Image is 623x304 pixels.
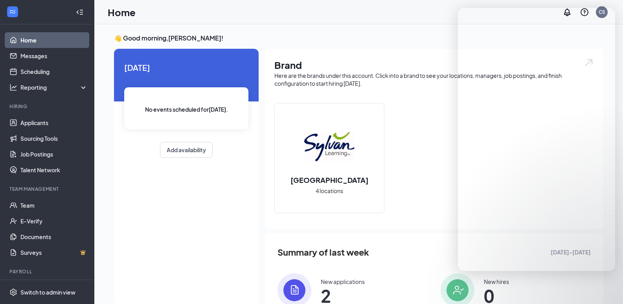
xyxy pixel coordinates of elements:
[20,48,88,64] a: Messages
[20,64,88,79] a: Scheduling
[484,289,509,303] span: 0
[283,175,376,185] h2: [GEOGRAPHIC_DATA]
[20,32,88,48] a: Home
[20,115,88,131] a: Applicants
[20,245,88,260] a: SurveysCrown
[76,8,84,16] svg: Collapse
[20,288,75,296] div: Switch to admin view
[304,122,355,172] img: Sylvan Learning Center
[20,146,88,162] a: Job Postings
[20,213,88,229] a: E-Verify
[484,278,509,286] div: New hires
[108,6,136,19] h1: Home
[160,142,213,158] button: Add availability
[9,268,86,275] div: Payroll
[274,58,594,72] h1: Brand
[9,83,17,91] svg: Analysis
[562,7,572,17] svg: Notifications
[20,83,88,91] div: Reporting
[20,229,88,245] a: Documents
[596,277,615,296] iframe: Intercom live chat
[124,61,248,74] span: [DATE]
[274,72,594,87] div: Here are the brands under this account. Click into a brand to see your locations, managers, job p...
[20,162,88,178] a: Talent Network
[321,289,365,303] span: 2
[458,8,615,271] iframe: Intercom live chat
[114,34,603,42] h3: 👋 Good morning, [PERSON_NAME] !
[20,131,88,146] a: Sourcing Tools
[9,186,86,192] div: Team Management
[145,105,228,114] span: No events scheduled for [DATE] .
[316,186,343,195] span: 4 locations
[20,197,88,213] a: Team
[278,245,369,259] span: Summary of last week
[9,103,86,110] div: Hiring
[9,8,17,16] svg: WorkstreamLogo
[321,278,365,286] div: New applications
[9,288,17,296] svg: Settings
[580,7,589,17] svg: QuestionInfo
